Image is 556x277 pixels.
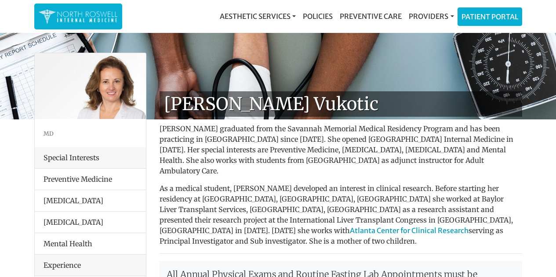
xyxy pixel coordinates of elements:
a: Aesthetic Services [216,7,299,25]
a: Patient Portal [458,8,522,25]
a: Preventive Care [336,7,405,25]
img: Dr. Goga Vukotis [35,53,146,119]
div: Experience [35,255,146,276]
img: North Roswell Internal Medicine [39,8,118,25]
li: Mental Health [35,233,146,255]
li: [MEDICAL_DATA] [35,211,146,233]
a: Policies [299,7,336,25]
h1: [PERSON_NAME] Vukotic [160,91,522,117]
li: Preventive Medicine [35,169,146,190]
a: Providers [405,7,457,25]
small: MD [44,130,54,137]
li: [MEDICAL_DATA] [35,190,146,212]
a: Atlanta Center for Clinical Research [350,226,469,235]
div: Special Interests [35,147,146,169]
p: [PERSON_NAME] graduated from the Savannah Memorial Medical Residency Program and has been practic... [160,123,522,176]
p: As a medical student, [PERSON_NAME] developed an interest in clinical research. Before starting h... [160,183,522,246]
